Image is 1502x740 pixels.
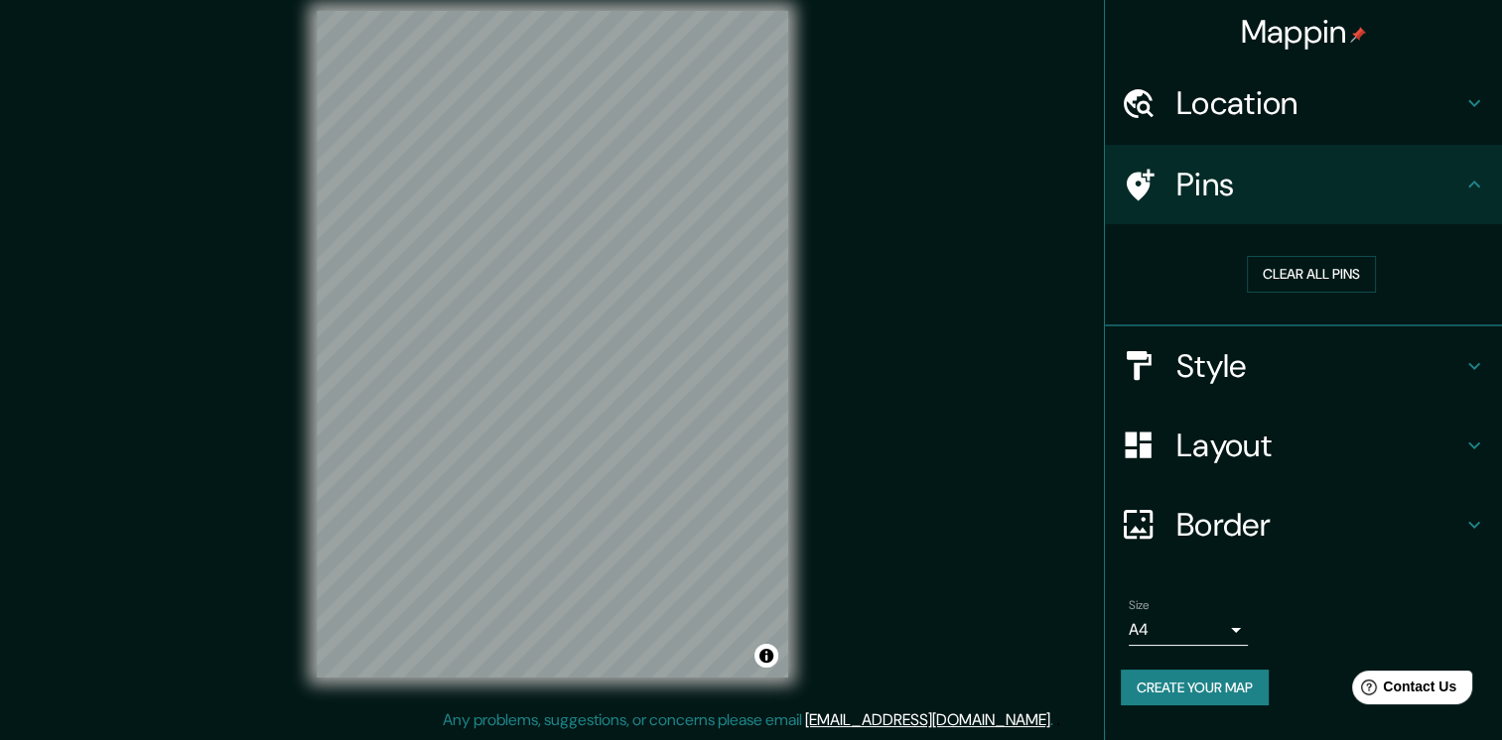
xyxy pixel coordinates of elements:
[1176,83,1462,123] h4: Location
[754,644,778,668] button: Toggle attribution
[1105,326,1502,406] div: Style
[317,11,788,678] canvas: Map
[1247,256,1376,293] button: Clear all pins
[805,709,1050,730] a: [EMAIL_ADDRESS][DOMAIN_NAME]
[1176,346,1462,386] h4: Style
[1176,426,1462,465] h4: Layout
[1176,505,1462,545] h4: Border
[1121,670,1269,706] button: Create your map
[1325,663,1480,718] iframe: Help widget launcher
[1241,12,1367,52] h4: Mappin
[1053,708,1056,732] div: .
[1350,27,1366,43] img: pin-icon.png
[1056,708,1060,732] div: .
[1105,406,1502,485] div: Layout
[1105,485,1502,564] div: Border
[1129,596,1150,613] label: Size
[443,708,1053,732] p: Any problems, suggestions, or concerns please email .
[1176,165,1462,204] h4: Pins
[1105,145,1502,224] div: Pins
[1105,63,1502,143] div: Location
[1129,614,1248,646] div: A4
